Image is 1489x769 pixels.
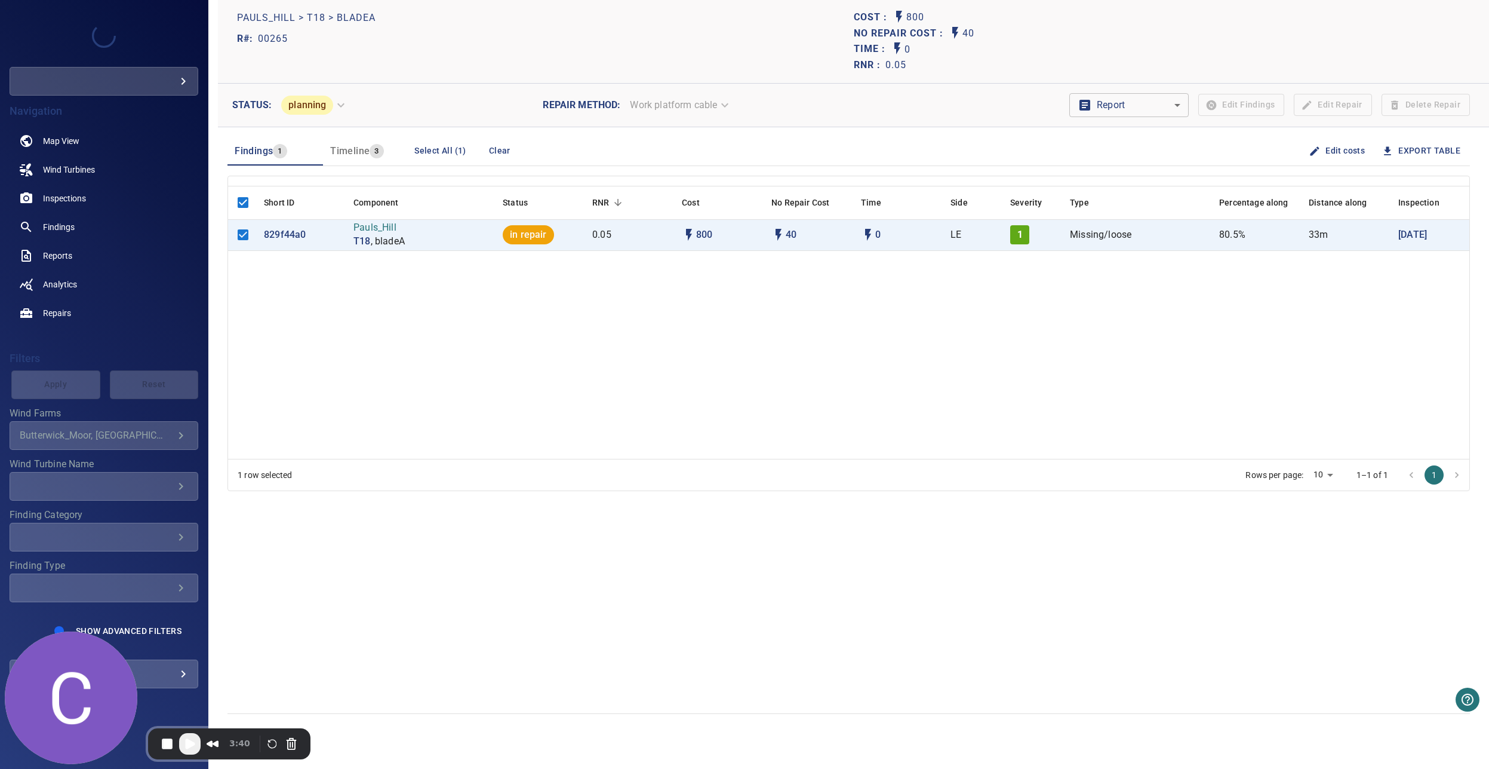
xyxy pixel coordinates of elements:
[1219,186,1288,219] div: Percentage along
[353,235,370,249] a: T18
[10,472,198,501] div: Wind Turbine Name
[10,67,198,96] div: testcompanymelisa
[1010,186,1042,219] div: Severity
[1400,465,1468,485] nav: pagination navigation
[682,228,696,242] svg: Auto cost
[1374,140,1470,162] button: Export Table
[10,270,198,299] a: analytics noActive
[497,186,586,219] div: Status
[854,41,890,57] span: Time
[771,228,786,242] svg: Auto impact
[1245,469,1303,481] p: Rows per page:
[10,353,198,364] h4: Filters
[1064,186,1213,219] div: Type
[1213,186,1303,219] div: Percentage along
[43,307,71,319] span: Repairs
[855,186,945,219] div: Time
[272,91,352,120] div: Unable to edit the repair due to your user permissions
[543,100,620,110] label: Repair method :
[503,228,553,242] span: in repair
[620,94,736,115] div: Work platform cable
[43,192,86,204] span: Inspections
[264,228,306,242] a: 829f44a0
[592,228,611,242] p: 0.05
[237,12,376,23] h2: Pauls_Hill > T18 > bladeA
[1070,186,1089,219] div: Type
[1398,186,1439,219] div: Inspection
[330,145,370,157] span: Timeline
[10,574,198,602] div: Finding Type
[281,99,333,111] span: planning
[43,164,95,176] span: Wind Turbines
[861,186,881,219] div: Time
[43,250,72,262] span: Reports
[503,186,528,219] div: Status
[1004,186,1064,219] div: Severity
[20,430,174,441] div: Butterwick_Moor, [GEOGRAPHIC_DATA], [GEOGRAPHIC_DATA], Freasdail_Windfarm, [GEOGRAPHIC_DATA], [GE...
[950,228,961,242] p: LE
[854,60,906,71] span: Repair Now Ratio: The ratio of the additional incurred cost of repair in 1 year and the cost of r...
[10,184,198,213] a: inspections noActive
[962,26,974,42] p: 40
[273,145,287,158] span: 1
[854,44,890,55] h1: Time :
[481,140,519,162] button: Clear
[258,186,347,219] div: Short ID
[854,60,885,71] h1: RNR :
[906,10,924,26] p: 800
[264,186,294,219] div: Short ID
[1398,143,1460,158] a: Export Table
[1303,186,1392,219] div: Distance along
[353,186,398,219] div: Component
[10,213,198,241] a: findings noActive
[235,145,273,157] span: Findings
[890,41,905,56] svg: Auto Time
[1309,466,1337,483] div: 10
[43,135,79,147] span: Map View
[696,228,712,242] p: 800
[10,155,198,184] a: windturbines noActive
[10,459,198,469] label: Wind Turbine Name
[1425,465,1444,485] button: page 1
[1070,228,1131,242] p: Missing/loose
[237,33,258,44] h2: R#:
[10,299,198,327] a: repairs noActive
[854,28,948,39] h1: No Repair Cost :
[1219,228,1245,242] p: 80.5%
[861,228,875,242] svg: Auto time
[371,235,405,249] p: , bladeA
[586,186,676,219] div: RNR
[620,94,736,115] div: Unable to edit the repair due to your user permissions
[682,186,700,219] div: The base labour and equipment costs to repair the finding. Does not include the loss of productio...
[370,145,383,158] span: 3
[10,241,198,270] a: reports noActive
[410,140,471,162] button: Select All (1)
[43,221,75,233] span: Findings
[347,186,497,219] div: Component
[1017,228,1023,242] p: 1
[676,186,765,219] div: Cost
[950,186,968,219] div: Side
[1309,228,1328,242] p: 33m
[854,26,948,42] span: Projected additional costs incurred by waiting 1 year to repair. This is a function of possible i...
[43,278,77,290] span: Analytics
[592,186,609,219] div: Repair Now Ratio: The ratio of the additional incurred cost of repair in 1 year and the cost of r...
[610,194,626,211] button: Sort
[1398,228,1427,242] a: [DATE]
[232,100,272,110] label: Status :
[10,409,198,418] label: Wind Farms
[10,523,198,552] div: Finding Category
[905,41,910,57] p: 0
[238,469,292,481] div: 1 row selected
[945,186,1004,219] div: Side
[272,91,352,120] div: planning
[258,33,288,44] h2: 00265
[786,228,796,242] p: 40
[1306,140,1370,162] button: Edit costs
[765,186,855,219] div: No Repair Cost
[885,60,906,71] h1: 0.05
[771,186,829,219] div: Projected additional costs incurred by waiting 1 year to repair. This is a function of possible i...
[854,10,892,26] span: The base labour and equipment costs to repair the finding. Does not include the loss of productio...
[10,561,198,571] label: Finding Type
